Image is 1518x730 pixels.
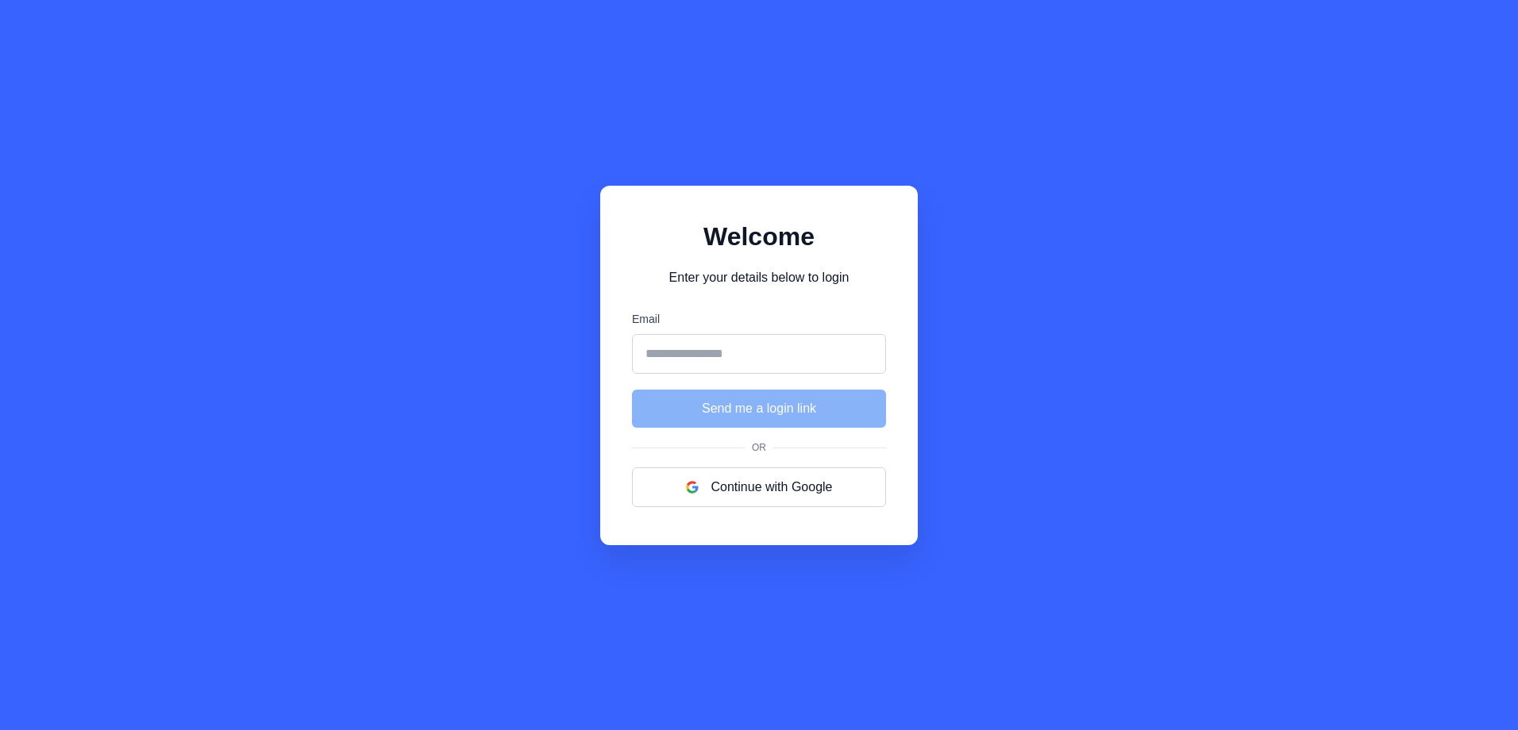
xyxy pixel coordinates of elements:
[632,217,886,255] h1: Welcome
[632,467,886,507] button: Continue with Google
[632,390,886,428] button: Send me a login link
[632,311,886,328] label: Email
[686,481,699,494] img: google logo
[746,440,772,455] span: Or
[632,268,886,287] p: Enter your details below to login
